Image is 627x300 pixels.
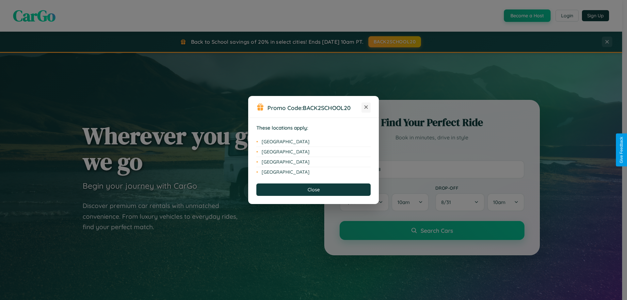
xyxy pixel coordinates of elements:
b: BACK2SCHOOL20 [303,104,351,111]
div: Give Feedback [619,137,624,163]
li: [GEOGRAPHIC_DATA] [256,157,371,167]
li: [GEOGRAPHIC_DATA] [256,167,371,177]
strong: These locations apply: [256,125,308,131]
h3: Promo Code: [267,104,362,111]
li: [GEOGRAPHIC_DATA] [256,137,371,147]
button: Close [256,183,371,196]
li: [GEOGRAPHIC_DATA] [256,147,371,157]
